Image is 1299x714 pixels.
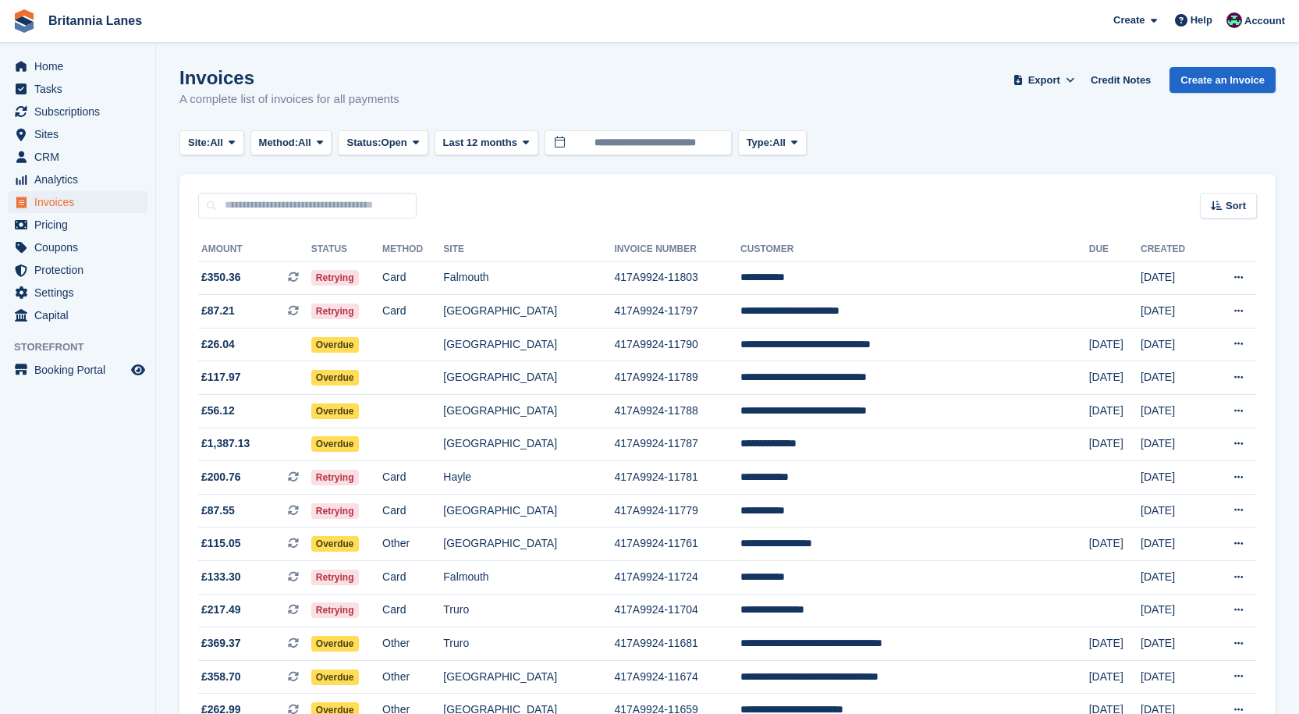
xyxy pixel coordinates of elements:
[311,436,359,452] span: Overdue
[8,282,147,304] a: menu
[1169,67,1276,93] a: Create an Invoice
[179,91,399,108] p: A complete list of invoices for all payments
[443,594,614,627] td: Truro
[1226,12,1242,28] img: Kirsty Miles
[14,339,155,355] span: Storefront
[443,627,614,661] td: Truro
[8,304,147,326] a: menu
[443,561,614,595] td: Falmouth
[1141,494,1208,528] td: [DATE]
[311,370,359,385] span: Overdue
[1028,73,1060,88] span: Export
[1226,198,1246,214] span: Sort
[34,359,128,381] span: Booking Portal
[738,130,807,156] button: Type: All
[8,191,147,213] a: menu
[346,135,381,151] span: Status:
[382,528,443,561] td: Other
[1141,428,1208,461] td: [DATE]
[1089,627,1141,661] td: [DATE]
[1244,13,1285,29] span: Account
[614,660,740,694] td: 417A9924-11674
[8,169,147,190] a: menu
[1191,12,1212,28] span: Help
[12,9,36,33] img: stora-icon-8386f47178a22dfd0bd8f6a31ec36ba5ce8667c1dd55bd0f319d3a0aa187defe.svg
[8,123,147,145] a: menu
[34,146,128,168] span: CRM
[382,295,443,329] td: Card
[443,395,614,428] td: [GEOGRAPHIC_DATA]
[201,369,241,385] span: £117.97
[435,130,538,156] button: Last 12 months
[201,669,241,685] span: £358.70
[34,259,128,281] span: Protection
[1141,261,1208,295] td: [DATE]
[34,282,128,304] span: Settings
[1141,295,1208,329] td: [DATE]
[614,328,740,361] td: 417A9924-11790
[201,435,250,452] span: £1,387.13
[382,660,443,694] td: Other
[614,528,740,561] td: 417A9924-11761
[42,8,148,34] a: Britannia Lanes
[443,528,614,561] td: [GEOGRAPHIC_DATA]
[443,295,614,329] td: [GEOGRAPHIC_DATA]
[614,561,740,595] td: 417A9924-11724
[1141,561,1208,595] td: [DATE]
[338,130,428,156] button: Status: Open
[443,328,614,361] td: [GEOGRAPHIC_DATA]
[8,214,147,236] a: menu
[1089,660,1141,694] td: [DATE]
[201,569,241,585] span: £133.30
[443,261,614,295] td: Falmouth
[201,602,241,618] span: £217.49
[8,146,147,168] a: menu
[443,494,614,528] td: [GEOGRAPHIC_DATA]
[382,627,443,661] td: Other
[1141,461,1208,495] td: [DATE]
[614,361,740,395] td: 417A9924-11789
[382,135,407,151] span: Open
[1141,395,1208,428] td: [DATE]
[1113,12,1145,28] span: Create
[34,304,128,326] span: Capital
[8,259,147,281] a: menu
[201,336,235,353] span: £26.04
[8,236,147,258] a: menu
[34,55,128,77] span: Home
[747,135,773,151] span: Type:
[443,237,614,262] th: Site
[614,237,740,262] th: Invoice Number
[188,135,210,151] span: Site:
[201,635,241,652] span: £369.37
[1141,361,1208,395] td: [DATE]
[1084,67,1157,93] a: Credit Notes
[443,428,614,461] td: [GEOGRAPHIC_DATA]
[1141,594,1208,627] td: [DATE]
[443,461,614,495] td: Hayle
[614,428,740,461] td: 417A9924-11787
[614,494,740,528] td: 417A9924-11779
[382,494,443,528] td: Card
[311,636,359,652] span: Overdue
[382,561,443,595] td: Card
[298,135,311,151] span: All
[34,236,128,258] span: Coupons
[311,237,382,262] th: Status
[250,130,332,156] button: Method: All
[311,570,359,585] span: Retrying
[1141,528,1208,561] td: [DATE]
[34,123,128,145] span: Sites
[772,135,786,151] span: All
[614,261,740,295] td: 417A9924-11803
[1089,237,1141,262] th: Due
[1010,67,1078,93] button: Export
[34,191,128,213] span: Invoices
[1141,328,1208,361] td: [DATE]
[201,403,235,419] span: £56.12
[382,237,443,262] th: Method
[201,469,241,485] span: £200.76
[8,55,147,77] a: menu
[34,101,128,123] span: Subscriptions
[34,214,128,236] span: Pricing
